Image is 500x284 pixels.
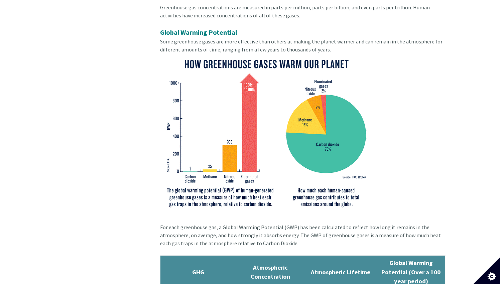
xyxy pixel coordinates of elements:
button: Set cookie preferences [473,257,500,284]
strong: Global Warming Potential [160,28,237,36]
img: GHG-IPCC-(1).png [160,53,372,212]
strong: Atmospheric Concentration [251,264,290,281]
strong: GHG [192,268,204,276]
div: Greenhouse gas concentrations are measured in parts per million, parts per billion, and even part... [160,3,446,27]
span: Some greenhouse gases are more effective than others at making the planet warmer and can remain i... [160,38,443,53]
strong: Atmospheric Lifetime [311,268,370,276]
